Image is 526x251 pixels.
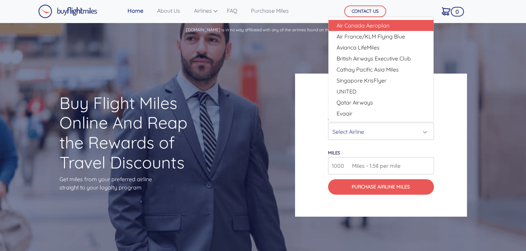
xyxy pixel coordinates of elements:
[38,3,97,20] a: Buy Flight Miles Logo
[328,123,434,140] button: Select Airline
[191,4,216,18] a: Airlines
[328,179,434,195] button: Purchase Airline Miles
[337,21,390,30] span: Air Canada Aeroplan
[154,4,183,18] a: About Us
[38,4,97,18] img: Buy Flight Miles Logo
[344,6,386,17] button: CONTACT US
[439,4,453,18] a: 0
[337,87,357,96] span: UNITED
[337,109,352,118] span: Evaair
[337,98,373,107] span: Qatar Airways
[337,54,411,63] span: British Airways Executive Club
[337,76,386,85] span: Singapore KrisFlyer
[337,32,405,41] span: Air France/KLM Flying Blue
[328,150,340,155] label: miles
[248,4,292,18] a: Purchase Miles
[451,7,464,17] span: 0
[59,175,204,192] p: Get miles from your preferred airline straight to your loyalty program
[337,65,399,74] span: Cathay Pacific Asia Miles
[337,43,380,52] span: Avianca LifeMiles
[332,125,425,138] div: Select Airline
[224,4,240,18] a: FAQ
[442,7,450,15] img: Cart
[59,93,204,172] h1: Buy Flight Miles Online And Reap the Rewards of Travel Discounts
[125,4,146,18] a: Home
[349,162,401,170] span: Miles - 1.5¢ per mile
